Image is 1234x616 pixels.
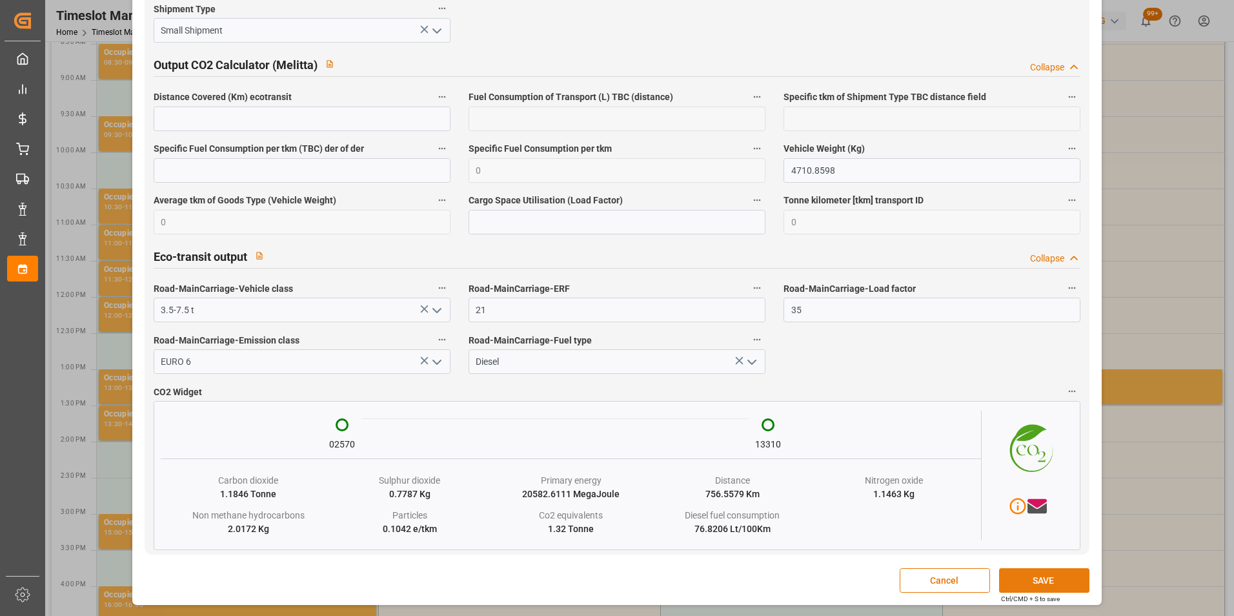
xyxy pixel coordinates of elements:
[218,474,278,488] div: Carbon dioxide
[228,522,269,536] div: 2.0172 Kg
[426,300,445,320] button: open menu
[1030,252,1064,265] div: Collapse
[1030,61,1064,74] div: Collapse
[247,243,272,268] button: View description
[784,142,865,156] span: Vehicle Weight (Kg)
[154,298,450,322] input: Type to search/select
[154,248,247,265] h2: Eco-transit output
[784,282,916,296] span: Road-MainCarriage-Load factor
[154,349,450,374] input: Type to search/select
[715,474,750,488] div: Distance
[900,568,990,593] button: Cancel
[154,142,364,156] span: Specific Fuel Consumption per tkm (TBC) der of der
[220,488,276,501] div: 1.1846 Tonne
[434,192,450,209] button: Average tkm of Goods Type (Vehicle Weight)
[1064,88,1080,105] button: Specific tkm of Shipment Type TBC distance field
[192,509,305,522] div: Non methane hydrocarbons
[154,385,202,399] span: CO2 Widget
[426,21,445,41] button: open menu
[749,280,765,296] button: Road-MainCarriage-ERF
[469,90,673,104] span: Fuel Consumption of Transport (L) TBC (distance)
[469,334,592,347] span: Road-MainCarriage-Fuel type
[426,352,445,372] button: open menu
[383,522,437,536] div: 0.1042 e/tkm
[434,140,450,157] button: Specific Fuel Consumption per tkm (TBC) der of der
[548,522,594,536] div: 1.32 Tonne
[154,282,293,296] span: Road-MainCarriage-Vehicle class
[434,88,450,105] button: Distance Covered (Km) ecotransit
[685,509,780,522] div: Diesel fuel consumption
[318,52,342,76] button: View description
[154,194,336,207] span: Average tkm of Goods Type (Vehicle Weight)
[1064,140,1080,157] button: Vehicle Weight (Kg)
[694,522,771,536] div: 76.8206 Lt/100Km
[1064,280,1080,296] button: Road-MainCarriage-Load factor
[329,438,355,451] div: 02570
[469,282,570,296] span: Road-MainCarriage-ERF
[1064,192,1080,209] button: Tonne kilometer [tkm] transport ID
[469,142,612,156] span: Specific Fuel Consumption per tkm
[749,140,765,157] button: Specific Fuel Consumption per tkm
[999,568,1089,593] button: SAVE
[865,474,923,488] div: Nitrogen oxide
[434,280,450,296] button: Road-MainCarriage-Vehicle class
[392,509,427,522] div: Particles
[389,488,430,501] div: 0.7787 Kg
[982,411,1073,482] img: CO2
[784,194,924,207] span: Tonne kilometer [tkm] transport ID
[705,488,760,501] div: 756.5579 Km
[755,438,781,451] div: 13310
[749,192,765,209] button: Cargo Space Utilisation (Load Factor)
[749,88,765,105] button: Fuel Consumption of Transport (L) TBC (distance)
[541,474,602,488] div: Primary energy
[154,3,216,16] span: Shipment Type
[154,334,299,347] span: Road-MainCarriage-Emission class
[379,474,440,488] div: Sulphur dioxide
[1064,383,1080,400] button: CO2 Widget
[742,352,761,372] button: open menu
[434,331,450,348] button: Road-MainCarriage-Emission class
[469,194,623,207] span: Cargo Space Utilisation (Load Factor)
[469,349,765,374] input: Type to search/select
[1001,594,1060,604] div: Ctrl/CMD + S to save
[539,509,603,522] div: Co2 equivalents
[749,331,765,348] button: Road-MainCarriage-Fuel type
[522,488,620,501] div: 20582.6111 MegaJoule
[154,90,292,104] span: Distance Covered (Km) ecotransit
[873,488,915,501] div: 1.1463 Kg
[154,56,318,74] h2: Output CO2 Calculator (Melitta)
[784,90,986,104] span: Specific tkm of Shipment Type TBC distance field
